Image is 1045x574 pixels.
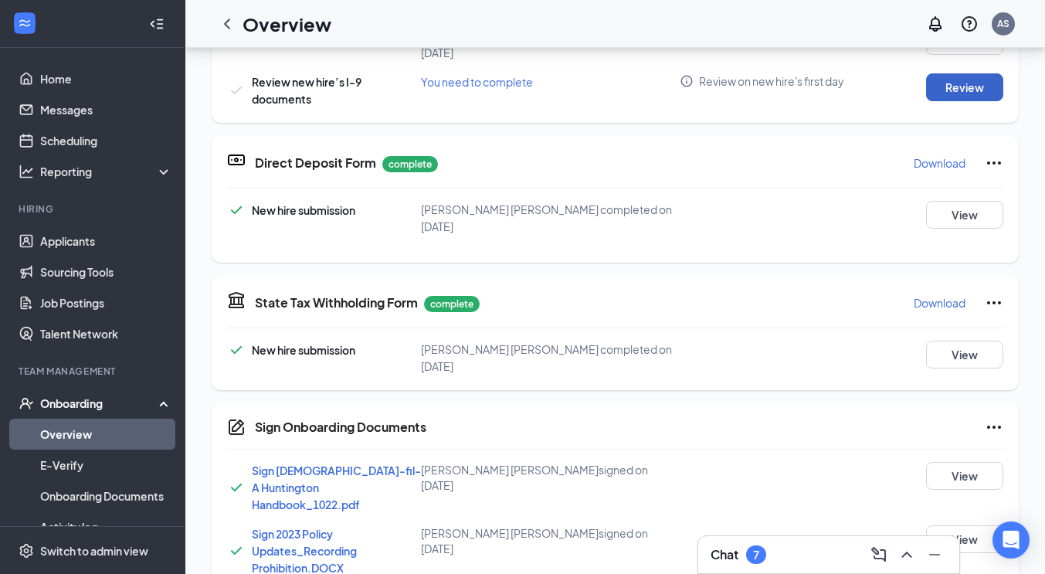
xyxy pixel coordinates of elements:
[227,290,246,309] svg: TaxGovernmentIcon
[255,155,376,172] h5: Direct Deposit Form
[255,294,418,311] h5: State Tax Withholding Form
[913,290,966,315] button: Download
[19,164,34,179] svg: Analysis
[40,419,172,450] a: Overview
[40,481,172,511] a: Onboarding Documents
[227,478,246,497] svg: Checkmark
[870,545,888,564] svg: ComposeMessage
[960,15,979,33] svg: QuestionInfo
[40,511,172,542] a: Activity log
[40,226,172,256] a: Applicants
[753,549,759,562] div: 7
[40,63,172,94] a: Home
[867,542,891,567] button: ComposeMessage
[19,543,34,559] svg: Settings
[897,545,916,564] svg: ChevronUp
[985,154,1003,172] svg: Ellipses
[421,342,672,373] span: [PERSON_NAME] [PERSON_NAME] completed on [DATE]
[925,545,944,564] svg: Minimize
[914,295,965,311] p: Download
[40,450,172,481] a: E-Verify
[40,164,173,179] div: Reporting
[40,256,172,287] a: Sourcing Tools
[227,81,246,100] svg: Checkmark
[252,75,361,106] span: Review new hire’s I-9 documents
[913,151,966,175] button: Download
[926,201,1003,229] button: View
[382,156,438,172] p: complete
[424,296,480,312] p: complete
[894,542,919,567] button: ChevronUp
[421,525,680,556] div: [PERSON_NAME] [PERSON_NAME] signed on [DATE]
[992,521,1030,559] div: Open Intercom Messenger
[218,15,236,33] svg: ChevronLeft
[17,15,32,31] svg: WorkstreamLogo
[421,202,672,233] span: [PERSON_NAME] [PERSON_NAME] completed on [DATE]
[19,202,169,216] div: Hiring
[914,155,965,171] p: Download
[922,542,947,567] button: Minimize
[926,462,1003,490] button: View
[926,15,945,33] svg: Notifications
[40,318,172,349] a: Talent Network
[421,75,533,89] span: You need to complete
[19,365,169,378] div: Team Management
[40,287,172,318] a: Job Postings
[711,546,738,563] h3: Chat
[40,396,159,411] div: Onboarding
[19,396,34,411] svg: UserCheck
[40,125,172,156] a: Scheduling
[926,525,1003,553] button: View
[255,419,426,436] h5: Sign Onboarding Documents
[227,201,246,219] svg: Checkmark
[985,418,1003,436] svg: Ellipses
[227,418,246,436] svg: CompanyDocumentIcon
[252,343,355,357] span: New hire submission
[699,73,844,89] span: Review on new hire's first day
[252,203,355,217] span: New hire submission
[926,73,1003,101] button: Review
[997,17,1009,30] div: AS
[227,151,246,169] svg: DirectDepositIcon
[40,543,148,559] div: Switch to admin view
[40,94,172,125] a: Messages
[421,462,680,493] div: [PERSON_NAME] [PERSON_NAME] signed on [DATE]
[243,11,331,37] h1: Overview
[926,341,1003,369] button: View
[227,341,246,359] svg: Checkmark
[227,542,246,560] svg: Checkmark
[252,464,421,511] a: Sign [DEMOGRAPHIC_DATA]-fil-A Huntington Handbook_1022.pdf
[985,294,1003,312] svg: Ellipses
[680,74,694,88] svg: Info
[149,16,165,32] svg: Collapse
